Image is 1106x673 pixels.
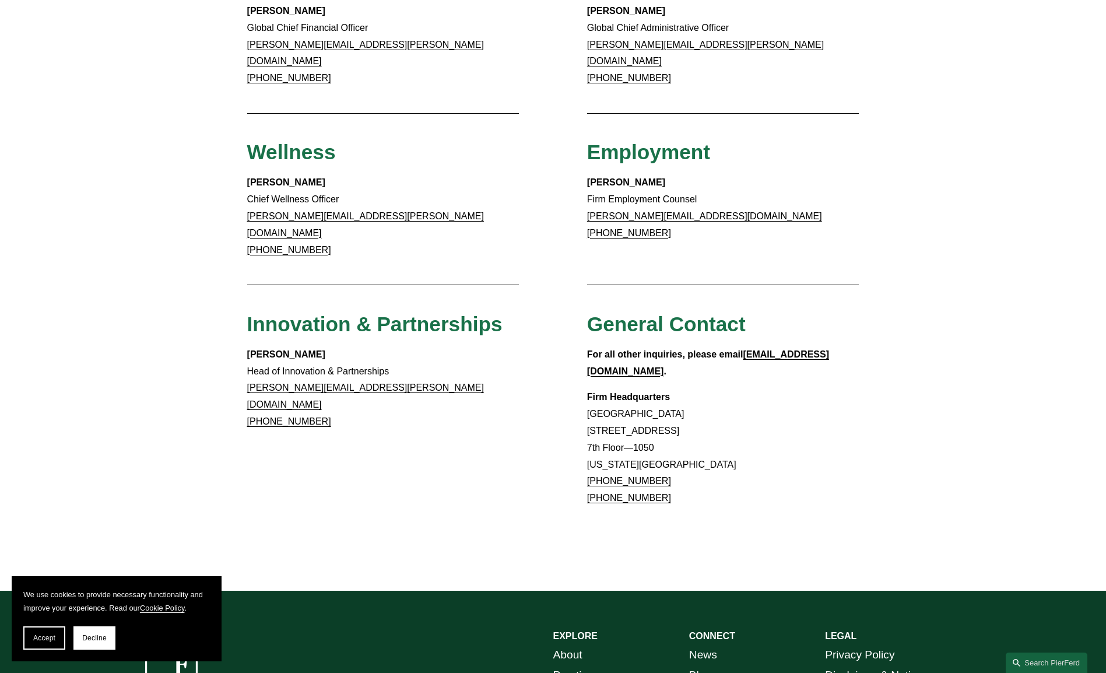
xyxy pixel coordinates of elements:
a: [PHONE_NUMBER] [247,245,331,255]
span: Wellness [247,141,336,163]
strong: CONNECT [689,631,735,641]
strong: EXPLORE [553,631,598,641]
p: [GEOGRAPHIC_DATA] [STREET_ADDRESS] 7th Floor—1050 [US_STATE][GEOGRAPHIC_DATA] [587,389,859,507]
p: Global Chief Financial Officer [247,3,519,87]
p: Head of Innovation & Partnerships [247,346,519,430]
a: News [689,645,717,665]
a: [PHONE_NUMBER] [247,416,331,426]
strong: . [663,366,666,376]
p: We use cookies to provide necessary functionality and improve your experience. Read our . [23,588,210,615]
a: [EMAIL_ADDRESS][DOMAIN_NAME] [587,349,829,376]
a: Search this site [1006,653,1087,673]
a: About [553,645,582,665]
span: General Contact [587,313,746,335]
p: Chief Wellness Officer [247,174,519,258]
a: [PERSON_NAME][EMAIL_ADDRESS][PERSON_NAME][DOMAIN_NAME] [247,383,484,409]
strong: LEGAL [825,631,856,641]
button: Accept [23,626,65,650]
a: [PHONE_NUMBER] [247,73,331,83]
strong: [PERSON_NAME] [587,6,665,16]
a: [PHONE_NUMBER] [587,73,671,83]
p: Global Chief Administrative Officer [587,3,859,87]
span: Accept [33,634,55,642]
strong: [PERSON_NAME] [247,349,325,359]
a: [PERSON_NAME][EMAIL_ADDRESS][DOMAIN_NAME] [587,211,822,221]
strong: Firm Headquarters [587,392,670,402]
a: [PERSON_NAME][EMAIL_ADDRESS][PERSON_NAME][DOMAIN_NAME] [247,40,484,66]
span: Innovation & Partnerships [247,313,503,335]
a: [PHONE_NUMBER] [587,476,671,486]
a: [PERSON_NAME][EMAIL_ADDRESS][PERSON_NAME][DOMAIN_NAME] [247,211,484,238]
a: [PERSON_NAME][EMAIL_ADDRESS][PERSON_NAME][DOMAIN_NAME] [587,40,824,66]
a: Cookie Policy [140,604,185,612]
span: Employment [587,141,710,163]
strong: [PERSON_NAME] [247,177,325,187]
span: Decline [82,634,107,642]
strong: [PERSON_NAME] [247,6,325,16]
a: [PHONE_NUMBER] [587,493,671,503]
strong: For all other inquiries, please email [587,349,743,359]
a: [PHONE_NUMBER] [587,228,671,238]
strong: [PERSON_NAME] [587,177,665,187]
button: Decline [73,626,115,650]
a: Privacy Policy [825,645,894,665]
section: Cookie banner [12,576,222,661]
p: Firm Employment Counsel [587,174,859,241]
